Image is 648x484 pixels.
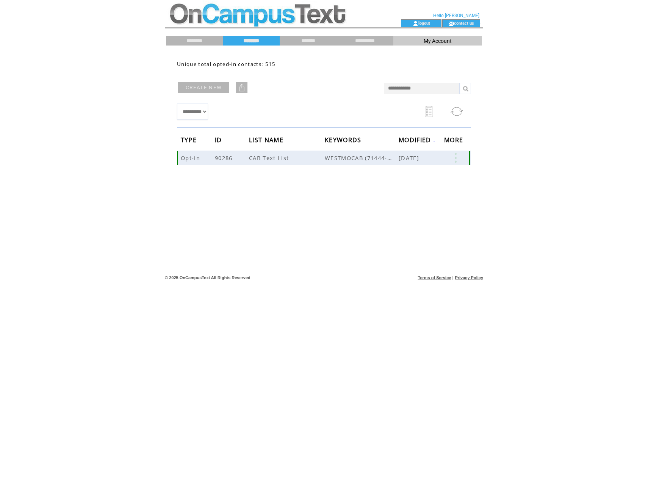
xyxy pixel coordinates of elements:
[399,134,433,148] span: MODIFIED
[444,134,465,148] span: MORE
[181,154,202,162] span: Opt-in
[325,137,363,142] a: KEYWORDS
[165,275,250,280] span: © 2025 OnCampusText All Rights Reserved
[238,84,246,91] img: upload.png
[178,82,229,93] a: CREATE NEW
[399,138,436,142] a: MODIFIED↓
[325,154,399,162] span: WESTMOCAB (71444-US),westmocab (76626)
[454,20,474,25] a: contact us
[418,20,430,25] a: logout
[413,20,418,27] img: account_icon.gif
[448,20,454,27] img: contact_us_icon.gif
[452,275,454,280] span: |
[215,137,224,142] a: ID
[249,137,285,142] a: LIST NAME
[424,38,452,44] span: My Account
[249,134,285,148] span: LIST NAME
[418,275,451,280] a: Terms of Service
[177,61,276,68] span: Unique total opted-in contacts: 515
[215,134,224,148] span: ID
[181,137,199,142] a: TYPE
[455,275,483,280] a: Privacy Policy
[249,154,291,162] span: CAB Text List
[215,154,235,162] span: 90286
[399,154,421,162] span: [DATE]
[181,134,199,148] span: TYPE
[325,134,363,148] span: KEYWORDS
[433,13,479,18] span: Hello [PERSON_NAME]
